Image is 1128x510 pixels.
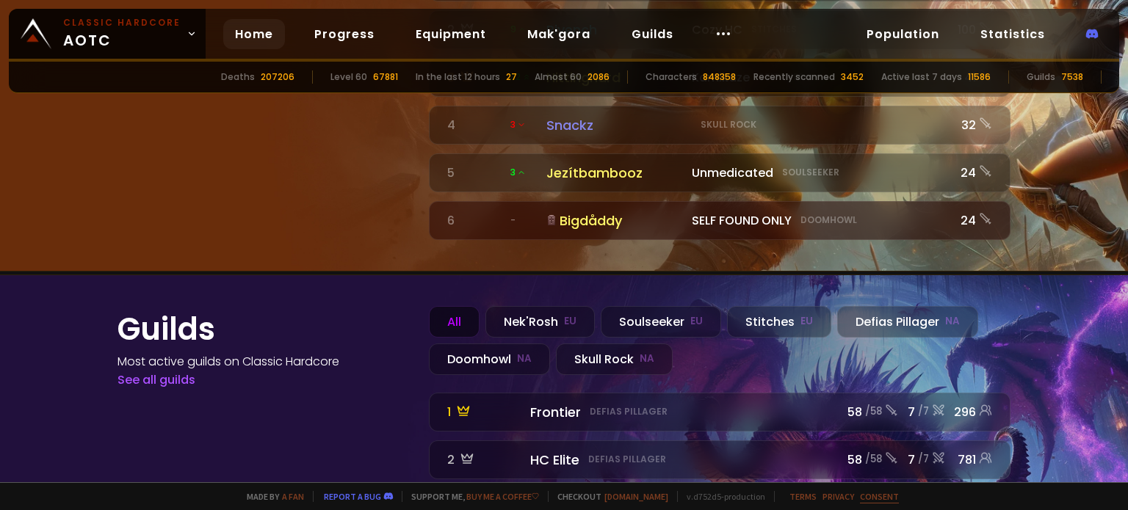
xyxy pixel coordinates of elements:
a: 6 -BigdåddySELF FOUND ONLYDoomhowl24 [429,201,1010,240]
div: Defias Pillager [837,306,978,338]
span: Checkout [548,491,668,502]
div: Deaths [221,70,255,84]
a: Consent [860,491,899,502]
div: Unmedicated [692,164,945,182]
a: Report a bug [324,491,381,502]
a: [DOMAIN_NAME] [604,491,668,502]
a: Statistics [969,19,1057,49]
div: Level 60 [330,70,367,84]
a: See all guilds [117,371,195,388]
span: v. d752d5 - production [677,491,765,502]
div: SELF FOUND ONLY [692,211,945,230]
div: 5 [447,164,502,182]
div: Stitches [727,306,831,338]
div: 207206 [261,70,294,84]
div: Guilds [1027,70,1055,84]
div: 32 [954,116,992,134]
div: 3452 [841,70,864,84]
div: Soulseeker [601,306,721,338]
small: NA [945,314,960,329]
div: Characters [646,70,697,84]
small: Skull Rock [701,118,756,131]
div: Doomhowl [429,343,550,375]
small: Soulseeker [782,166,839,179]
a: Guilds [620,19,685,49]
a: 5 3JezítbamboozUnmedicatedSoulseeker24 [429,153,1010,192]
a: Privacy [822,491,854,502]
div: Jezítbambooz [546,163,683,183]
div: Recently scanned [753,70,835,84]
small: NA [517,351,532,366]
small: Classic Hardcore [63,16,181,29]
small: Doomhowl [800,214,857,227]
div: 11586 [968,70,991,84]
span: 3 [510,166,526,179]
div: 67881 [373,70,398,84]
a: Terms [789,491,817,502]
div: 6 [447,211,502,230]
a: 2 HC EliteDefias Pillager58 /587/7781 [429,440,1010,479]
small: EU [690,314,703,329]
span: AOTC [63,16,181,51]
a: a fan [282,491,304,502]
a: Progress [303,19,386,49]
div: 7538 [1061,70,1083,84]
a: 4 3 SnackzSkull Rock32 [429,106,1010,145]
small: EU [800,314,813,329]
div: 24 [954,211,992,230]
h1: Guilds [117,306,411,352]
a: Classic HardcoreAOTC [9,9,206,59]
div: Almost 60 [535,70,582,84]
div: Active last 7 days [881,70,962,84]
div: 4 [447,116,502,134]
div: All [429,306,480,338]
h4: Most active guilds on Classic Hardcore [117,352,411,371]
div: Snackz [546,115,683,135]
a: Mak'gora [516,19,602,49]
a: Buy me a coffee [466,491,539,502]
div: 27 [506,70,517,84]
div: 2086 [587,70,610,84]
a: Population [855,19,951,49]
div: Bigdåddy [546,211,683,230]
small: NA [640,351,654,366]
span: - [510,214,516,227]
small: EU [564,314,576,329]
a: 1 FrontierDefias Pillager58 /587/7296 [429,393,1010,431]
div: 848358 [703,70,736,84]
span: 3 [510,118,526,131]
span: Support me, [402,491,539,502]
span: Made by [238,491,304,502]
div: 24 [954,164,992,182]
a: Home [223,19,285,49]
div: In the last 12 hours [416,70,500,84]
div: Nek'Rosh [485,306,595,338]
div: Skull Rock [556,343,673,375]
a: Equipment [404,19,498,49]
